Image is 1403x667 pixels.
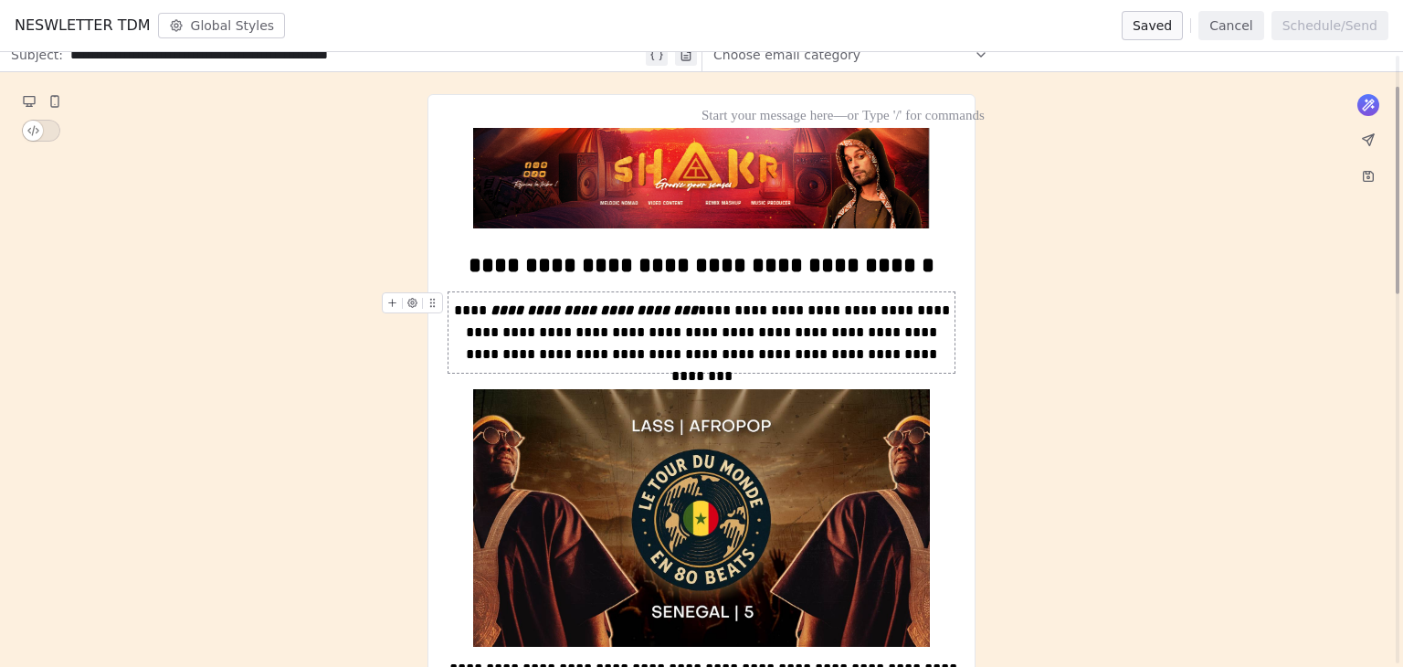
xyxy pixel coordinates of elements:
[11,46,63,69] span: Subject:
[1198,11,1263,40] button: Cancel
[1271,11,1388,40] button: Schedule/Send
[15,15,151,37] span: NESWLETTER TDM
[713,46,860,64] span: Choose email category
[158,13,286,38] button: Global Styles
[1122,11,1183,40] button: Saved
